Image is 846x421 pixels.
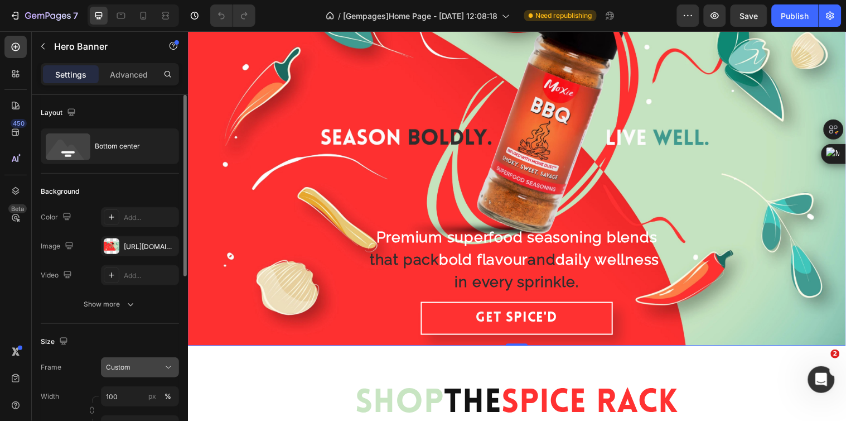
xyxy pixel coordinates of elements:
[374,223,480,241] strong: daily wellness
[55,69,86,80] p: Settings
[192,201,477,218] span: Premium superfood seasoning blends
[146,390,159,403] button: %
[187,31,846,421] iframe: To enrich screen reader interactions, please activate Accessibility in Grammarly extension settings
[161,390,175,403] button: px
[124,242,176,252] div: [URL][DOMAIN_NAME]
[772,4,819,27] button: Publish
[165,391,171,401] div: %
[11,119,27,128] div: 450
[210,4,255,27] div: Undo/Redo
[185,223,255,241] span: that pack
[110,69,148,80] p: Advanced
[41,334,70,350] div: Size
[41,362,61,372] label: Frame
[41,391,59,401] label: Width
[101,357,179,377] button: Custom
[237,275,432,309] button: <p><span style="color:#F7F7F7;">Get</span> <span style="color:#FFFFFF;">Spice'd</span></p>
[319,362,499,396] span: Spice Rack
[8,204,27,213] div: Beta
[41,106,78,121] div: Layout
[293,285,319,299] span: Get
[346,223,374,241] span: and
[73,9,78,22] p: 7
[101,386,179,406] input: px%
[124,271,176,281] div: Add...
[731,4,767,27] button: Save
[272,246,398,264] span: in every sprinkle.
[148,391,156,401] div: px
[4,4,83,27] button: 7
[740,11,758,21] span: Save
[535,11,592,21] span: Need republishing
[41,268,74,283] div: Video
[808,366,835,393] iframe: Intercom live chat
[124,213,176,223] div: Add...
[41,294,179,314] button: Show more
[255,223,289,241] strong: bold
[41,186,79,197] div: Background
[831,350,840,358] span: 2
[54,40,149,53] p: Hero Banner
[95,133,163,159] div: Bottom center
[171,362,260,396] span: Shop
[84,299,136,310] div: Show more
[338,10,341,22] span: /
[294,223,346,241] strong: flavour
[781,10,809,22] div: Publish
[323,285,376,299] span: Spice'd
[106,362,130,372] span: Custom
[343,10,497,22] span: [Gempages]Home Page - [DATE] 12:08:18
[41,210,74,225] div: Color
[41,239,76,254] div: Image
